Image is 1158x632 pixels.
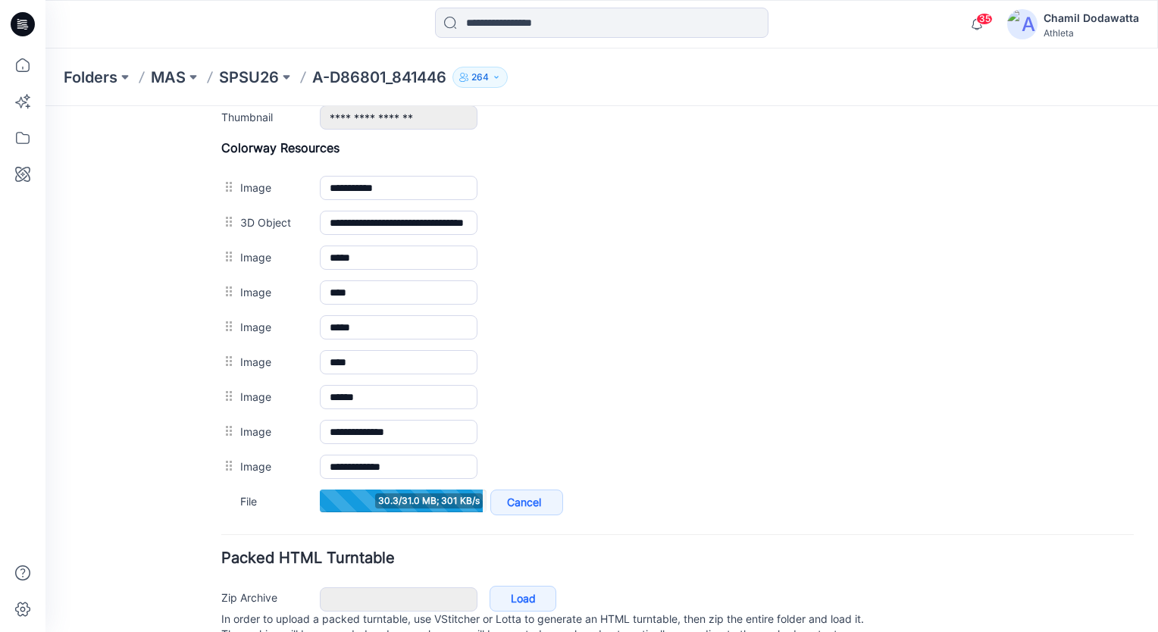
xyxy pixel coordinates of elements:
label: 3D Object [195,108,259,124]
label: Image [195,317,259,333]
a: Folders [64,67,117,88]
label: Zip Archive [176,483,259,499]
a: SPSU26 [219,67,279,88]
p: In order to upload a packed turntable, use VStitcher or Lotta to generate an HTML turntable, then... [176,505,1088,551]
a: Load [444,480,511,505]
p: 264 [471,69,489,86]
label: Image [195,177,259,194]
label: Image [195,247,259,264]
label: Image [195,212,259,229]
span: 30.3/31.0 MB; 301 KB/s [330,387,437,402]
p: A-D86801_841446 [312,67,446,88]
button: 264 [452,67,508,88]
label: Image [195,142,259,159]
img: avatar [1007,9,1038,39]
h4: Packed HTML Turntable [176,445,1088,459]
span: 35 [976,13,993,25]
iframe: edit-style [45,106,1158,632]
div: Chamil Dodawatta [1044,9,1139,27]
div: Athleta [1044,27,1139,39]
a: MAS [151,67,186,88]
label: Image [195,352,259,368]
label: Image [195,282,259,299]
a: Cancel [445,383,518,409]
label: File [195,386,259,403]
